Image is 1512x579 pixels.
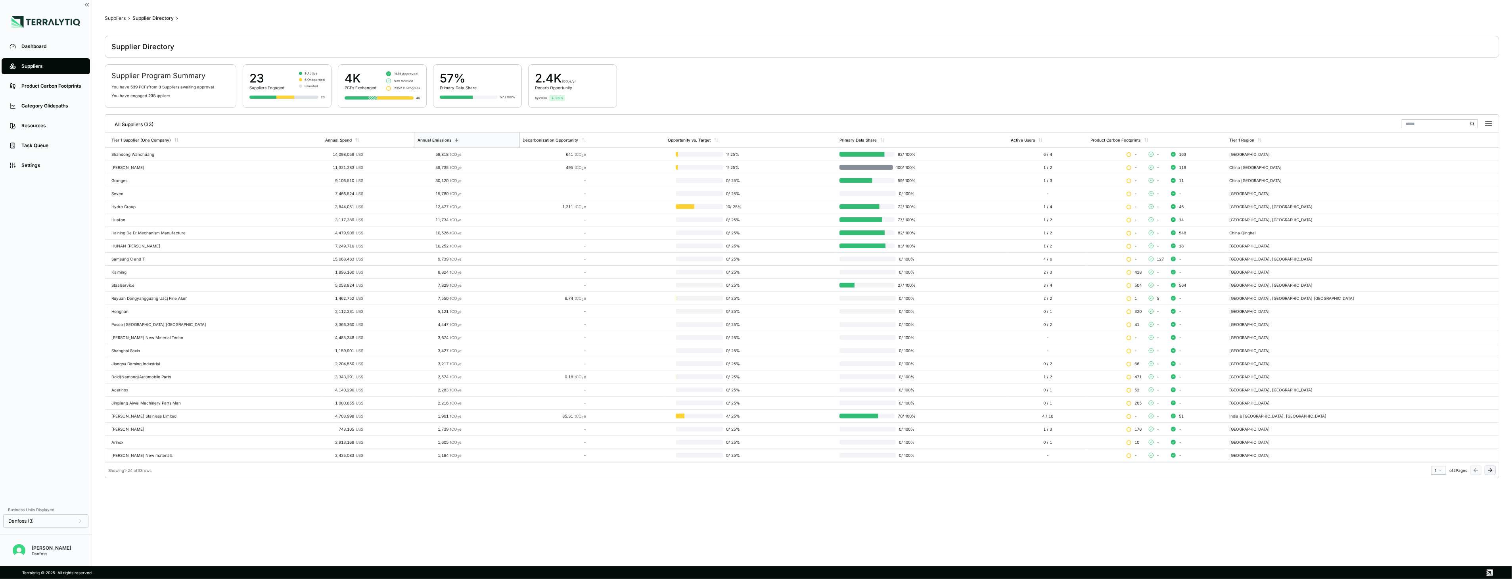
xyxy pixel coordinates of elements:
[1229,243,1356,248] div: [GEOGRAPHIC_DATA]
[1179,361,1181,366] span: -
[325,165,363,170] div: 11,321,283
[356,243,363,248] span: US$
[111,84,230,89] p: You have PCF s from Supplier s awaiting approval
[457,206,459,210] sub: 2
[450,270,462,274] span: tCO e
[450,217,462,222] span: tCO e
[457,337,459,341] sub: 2
[457,350,459,354] sub: 2
[1179,283,1186,288] span: 564
[1134,309,1142,314] span: 320
[523,152,586,157] div: 641
[111,178,319,183] div: Granges
[723,335,744,340] span: 0 / 25 %
[896,322,916,327] span: 0 / 100 %
[582,298,584,301] sub: 2
[111,152,319,157] div: Shandong Wanchuang
[111,348,319,353] div: Shanghai Saxin
[325,257,363,261] div: 15,068,463
[356,270,363,274] span: US$
[1011,348,1085,353] div: -
[249,85,284,90] div: Suppliers Engaged
[895,152,916,157] span: 82 / 100 %
[893,165,916,170] span: 100 / 100 %
[1011,322,1085,327] div: 0 / 2
[1229,309,1356,314] div: [GEOGRAPHIC_DATA]
[417,178,462,183] div: 30,120
[450,230,462,235] span: tCO e
[523,270,586,274] div: -
[394,86,420,90] span: 2352 In Progress
[1011,335,1085,340] div: -
[457,167,459,171] sub: 2
[1179,335,1181,340] span: -
[356,361,363,366] span: US$
[1011,296,1085,301] div: 2 / 2
[356,296,363,301] span: US$
[325,283,363,288] div: 5,058,824
[1134,230,1137,235] span: -
[417,191,462,196] div: 15,780
[1134,243,1137,248] span: -
[356,283,363,288] span: US$
[1179,165,1186,170] span: 119
[1229,191,1356,196] div: [GEOGRAPHIC_DATA]
[450,322,462,327] span: tCO e
[128,15,130,21] span: ›
[450,309,462,314] span: tCO e
[176,15,178,21] span: ›
[21,103,82,109] div: Category Glidepaths
[523,257,586,261] div: -
[1229,165,1356,170] div: China [GEOGRAPHIC_DATA]
[450,296,462,301] span: tCO e
[325,230,363,235] div: 4,479,909
[1157,178,1159,183] span: -
[457,285,459,288] sub: 2
[1011,243,1085,248] div: 1 / 2
[325,243,363,248] div: 7,249,710
[1229,348,1356,353] div: [GEOGRAPHIC_DATA]
[356,257,363,261] span: US$
[896,270,916,274] span: 0 / 100 %
[450,335,462,340] span: tCO e
[417,270,462,274] div: 8,824
[457,298,459,301] sub: 2
[723,296,744,301] span: 0 / 25 %
[1431,466,1446,475] button: 1
[111,270,319,274] div: Kaiming
[1134,335,1137,340] span: -
[1229,322,1356,327] div: [GEOGRAPHIC_DATA]
[457,180,459,184] sub: 2
[356,348,363,353] span: US$
[723,361,744,366] span: 0 / 25 %
[1011,204,1085,209] div: 1 / 4
[450,361,462,366] span: tCO e
[450,348,462,353] span: tCO e
[1179,204,1184,209] span: 46
[1229,230,1356,235] div: China Qinghai
[1229,270,1356,274] div: [GEOGRAPHIC_DATA]
[1134,283,1142,288] span: 504
[10,541,29,560] button: Open user button
[1179,230,1186,235] span: 548
[723,152,744,157] span: 1 / 25 %
[450,257,462,261] span: tCO e
[1179,191,1181,196] span: -
[1229,296,1356,301] div: [GEOGRAPHIC_DATA], [GEOGRAPHIC_DATA] [GEOGRAPHIC_DATA]
[1229,283,1356,288] div: [GEOGRAPHIC_DATA], [GEOGRAPHIC_DATA]
[523,243,586,248] div: -
[111,93,230,98] p: You have engaged Suppliers
[895,204,916,209] span: 72 / 100 %
[575,204,586,209] span: tCO e
[21,83,82,89] div: Product Carbon Footprints
[417,243,462,248] div: 10,252
[1157,217,1159,222] span: -
[108,118,153,128] div: All Suppliers (33)
[356,335,363,340] span: US$
[1157,243,1159,248] span: -
[896,335,916,340] span: 0 / 100 %
[1011,309,1085,314] div: 0 / 1
[1229,257,1356,261] div: [GEOGRAPHIC_DATA], [GEOGRAPHIC_DATA]
[723,348,744,353] span: 0 / 25 %
[523,309,586,314] div: -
